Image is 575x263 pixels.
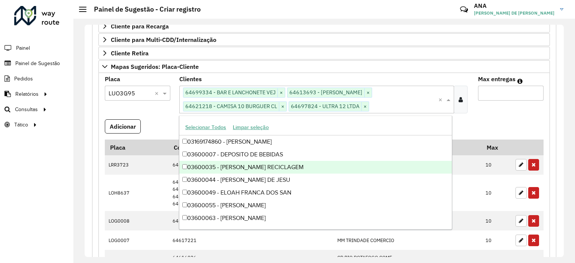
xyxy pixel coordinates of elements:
[15,105,38,113] span: Consultas
[168,155,334,175] td: 64621066
[277,88,285,97] span: ×
[179,74,202,83] label: Clientes
[474,2,554,9] h3: ANA
[438,95,445,104] span: Clear all
[517,78,523,84] em: Máximo de clientes que serão colocados na mesma rota com os clientes informados
[86,5,201,13] h2: Painel de Sugestão - Criar registro
[105,140,168,155] th: Placa
[179,199,452,212] div: 03600055 - [PERSON_NAME]
[98,33,550,46] a: Cliente para Multi-CDD/Internalização
[105,155,168,175] td: LRR3723
[155,89,161,98] span: Clear all
[361,102,369,111] span: ×
[482,155,512,175] td: 10
[279,102,286,111] span: ×
[15,90,39,98] span: Relatórios
[482,211,512,230] td: 10
[105,175,168,211] td: LOH8637
[183,88,277,97] span: 64699334 - BAR E LANCHONETE VEJ
[229,122,272,133] button: Limpar seleção
[168,211,334,230] td: 64617294
[334,230,482,250] td: MM TRINDADE COMERCIO
[179,161,452,174] div: 03600035 - [PERSON_NAME] RECICLAGEM
[482,175,512,211] td: 10
[179,135,452,148] div: 03169174860 - [PERSON_NAME]
[287,88,364,97] span: 64613693 - [PERSON_NAME]
[474,10,554,16] span: [PERSON_NAME] DE [PERSON_NAME]
[289,102,361,111] span: 64697824 - ULTRA 12 LTDA
[105,211,168,230] td: LOG0008
[168,230,334,250] td: 64617221
[105,119,141,134] button: Adicionar
[168,175,334,211] td: 64609444 64622734 64661482 64697336
[15,59,60,67] span: Painel de Sugestão
[14,75,33,83] span: Pedidos
[179,116,452,230] ng-dropdown-panel: Options list
[111,23,169,29] span: Cliente para Recarga
[478,74,515,83] label: Max entregas
[482,230,512,250] td: 10
[179,224,452,237] div: 03600137 - SHIRLEI DA
[179,212,452,224] div: 03600063 - [PERSON_NAME]
[105,74,120,83] label: Placa
[14,121,28,129] span: Tático
[16,44,30,52] span: Painel
[98,47,550,59] a: Cliente Retira
[111,50,149,56] span: Cliente Retira
[98,60,550,73] a: Mapas Sugeridos: Placa-Cliente
[364,88,372,97] span: ×
[111,64,199,70] span: Mapas Sugeridos: Placa-Cliente
[182,122,229,133] button: Selecionar Todos
[482,140,512,155] th: Max
[168,140,334,155] th: Código Cliente
[105,230,168,250] td: LOG0007
[456,1,472,18] a: Contato Rápido
[179,148,452,161] div: 03600007 - DEPOSITO DE BEBIDAS
[98,20,550,33] a: Cliente para Recarga
[179,174,452,186] div: 03600044 - [PERSON_NAME] DE JESU
[183,102,279,111] span: 64621218 - CAMISA 10 BURGUER CL
[111,37,216,43] span: Cliente para Multi-CDD/Internalização
[179,186,452,199] div: 03600049 - ELOAH FRANCA DOS SAN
